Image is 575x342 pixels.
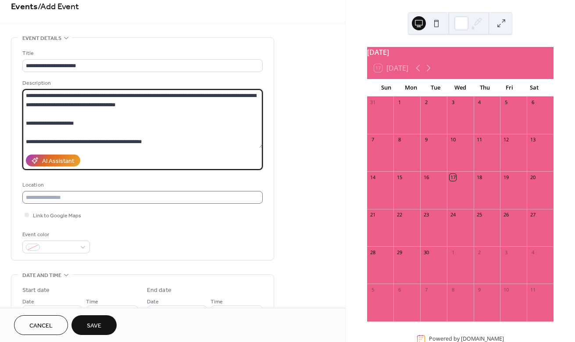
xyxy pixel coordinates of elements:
[370,174,376,180] div: 14
[503,174,509,180] div: 19
[503,99,509,106] div: 5
[22,230,88,239] div: Event color
[22,297,34,306] span: Date
[147,297,159,306] span: Date
[370,286,376,293] div: 5
[147,286,171,295] div: End date
[370,249,376,256] div: 28
[22,79,261,88] div: Description
[450,137,456,143] div: 10
[529,174,536,180] div: 20
[423,286,429,293] div: 7
[529,137,536,143] div: 13
[29,321,53,331] span: Cancel
[529,212,536,218] div: 27
[22,34,61,43] span: Event details
[370,137,376,143] div: 7
[450,212,456,218] div: 24
[476,99,483,106] div: 4
[396,99,403,106] div: 1
[370,212,376,218] div: 21
[22,271,61,280] span: Date and time
[423,99,429,106] div: 2
[423,212,429,218] div: 23
[476,286,483,293] div: 9
[211,297,223,306] span: Time
[423,249,429,256] div: 30
[503,212,509,218] div: 26
[497,79,522,97] div: Fri
[450,249,456,256] div: 1
[503,286,509,293] div: 10
[476,212,483,218] div: 25
[14,315,68,335] button: Cancel
[529,99,536,106] div: 6
[22,180,261,190] div: Location
[522,79,546,97] div: Sat
[476,249,483,256] div: 2
[71,315,117,335] button: Save
[370,99,376,106] div: 31
[86,297,98,306] span: Time
[22,49,261,58] div: Title
[529,249,536,256] div: 4
[450,99,456,106] div: 3
[367,47,554,58] div: [DATE]
[423,174,429,180] div: 16
[396,137,403,143] div: 8
[396,249,403,256] div: 29
[423,137,429,143] div: 9
[472,79,497,97] div: Thu
[450,286,456,293] div: 8
[396,174,403,180] div: 15
[476,174,483,180] div: 18
[448,79,472,97] div: Wed
[529,286,536,293] div: 11
[33,211,81,220] span: Link to Google Maps
[503,249,509,256] div: 3
[399,79,423,97] div: Mon
[450,174,456,180] div: 17
[42,157,74,166] div: AI Assistant
[26,155,80,166] button: AI Assistant
[22,286,50,295] div: Start date
[374,79,399,97] div: Sun
[87,321,101,331] span: Save
[503,137,509,143] div: 12
[396,212,403,218] div: 22
[423,79,448,97] div: Tue
[476,137,483,143] div: 11
[396,286,403,293] div: 6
